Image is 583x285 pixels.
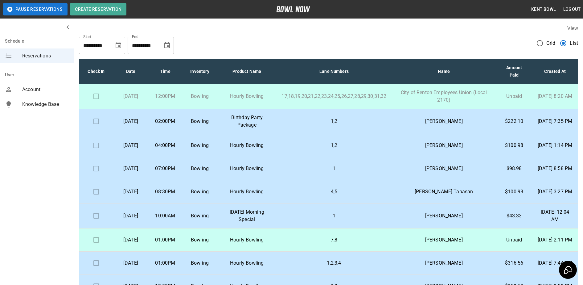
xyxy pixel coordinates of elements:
p: [DATE] 1:14 PM [537,142,573,149]
p: [PERSON_NAME] Tabasan [396,188,491,195]
button: Pause Reservations [3,3,68,15]
p: [DATE] 8:58 PM [537,165,573,172]
p: Hourly Bowling [222,188,272,195]
p: Hourly Bowling [222,142,272,149]
p: [DATE] [118,236,143,244]
p: Hourly Bowling [222,259,272,267]
p: Bowling [187,212,212,220]
p: [PERSON_NAME] [396,259,491,267]
span: Reservations [22,52,69,60]
p: [DATE] [118,212,143,220]
p: 04:00PM [153,142,178,149]
p: [DATE] [118,118,143,125]
p: [DATE] 12:04 AM [537,208,573,223]
p: 12:00PM [153,93,178,100]
p: Unpaid [501,236,527,244]
p: [PERSON_NAME] [396,236,491,244]
p: $222.10 [501,118,527,125]
p: [PERSON_NAME] [396,165,491,172]
button: Kent Bowl [529,4,558,15]
p: [DATE] [118,259,143,267]
p: [DATE] [118,93,143,100]
label: View [567,25,578,31]
p: $316.56 [501,259,527,267]
p: 17,18,19,20,21,22,23,24,25,26,27,28,29,30,31,32 [281,93,386,100]
th: Inventory [183,59,217,84]
p: Hourly Bowling [222,236,272,244]
p: Unpaid [501,93,527,100]
p: $100.98 [501,188,527,195]
p: Bowling [187,188,212,195]
p: [DATE] 2:11 PM [537,236,573,244]
p: [PERSON_NAME] [396,212,491,220]
p: [DATE] 8:20 AM [537,93,573,100]
p: Bowling [187,165,212,172]
p: [DATE] 3:27 PM [537,188,573,195]
th: Lane Numbers [277,59,391,84]
p: 01:00PM [153,259,178,267]
th: Name [392,59,496,84]
img: logo [276,6,310,12]
p: Bowling [187,236,212,244]
p: [PERSON_NAME] [396,142,491,149]
button: Logout [561,4,583,15]
p: Birthday Party Package [222,114,272,129]
p: 7,8 [281,236,386,244]
button: Create Reservation [70,3,126,15]
span: List [570,40,578,47]
p: 08:30PM [153,188,178,195]
span: Account [22,86,69,93]
p: [DATE] 7:44 PM [537,259,573,267]
button: Choose date, selected date is Sep 20, 2025 [112,39,125,52]
p: 1 [281,165,386,172]
span: Grid [546,40,556,47]
th: Date [113,59,148,84]
span: Knowledge Base [22,101,69,108]
p: [DATE] Morning Special [222,208,272,223]
th: Amount Paid [496,59,532,84]
th: Product Name [217,59,277,84]
p: Bowling [187,259,212,267]
p: [PERSON_NAME] [396,118,491,125]
p: Hourly Bowling [222,93,272,100]
p: 1,2 [281,118,386,125]
p: 1 [281,212,386,220]
p: $100.98 [501,142,527,149]
p: [DATE] [118,142,143,149]
p: [DATE] [118,165,143,172]
p: [DATE] 7:35 PM [537,118,573,125]
p: [DATE] [118,188,143,195]
p: Hourly Bowling [222,165,272,172]
p: 4,5 [281,188,386,195]
p: 07:00PM [153,165,178,172]
th: Check In [79,59,113,84]
p: 01:00PM [153,236,178,244]
p: $98.98 [501,165,527,172]
p: Bowling [187,118,212,125]
th: Time [148,59,183,84]
p: 02:00PM [153,118,178,125]
button: Choose date, selected date is Oct 20, 2025 [161,39,173,52]
p: City of Renton Employees Union (Local 2170) [396,89,491,104]
th: Created At [532,59,578,84]
p: $43.33 [501,212,527,220]
p: 1,2,3,4 [281,259,386,267]
p: Bowling [187,93,212,100]
p: 1,2 [281,142,386,149]
p: 10:00AM [153,212,178,220]
p: Bowling [187,142,212,149]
